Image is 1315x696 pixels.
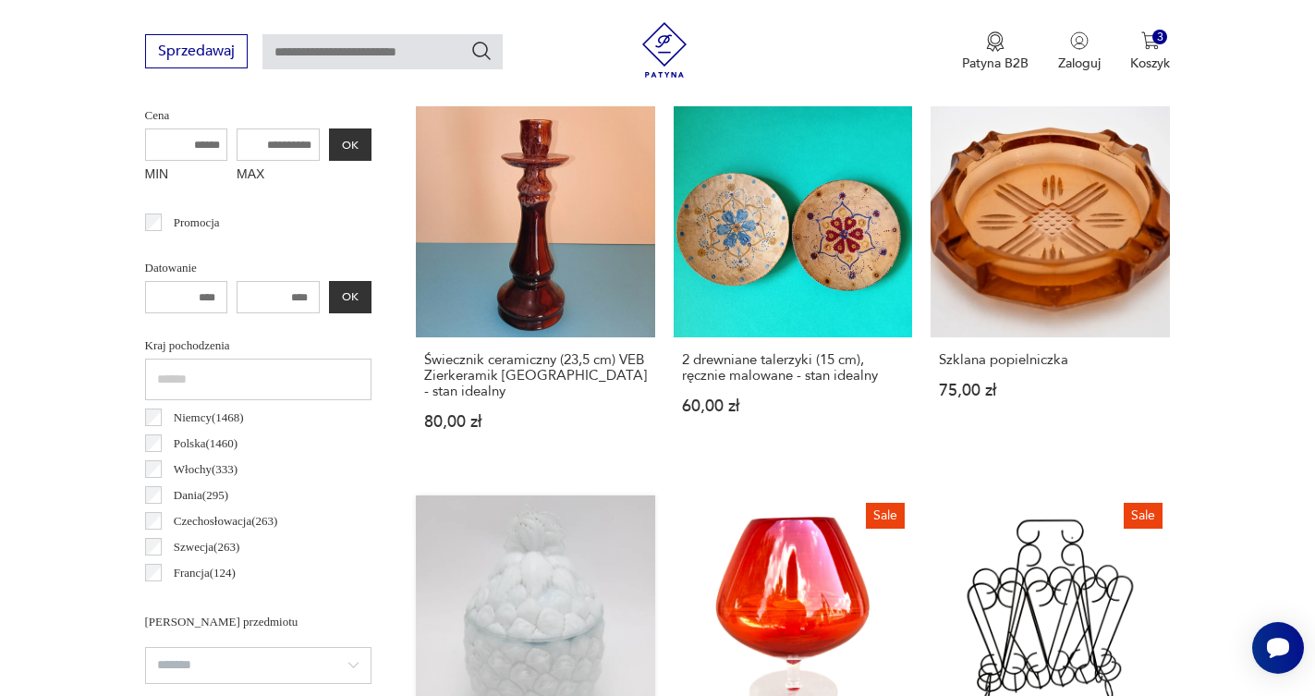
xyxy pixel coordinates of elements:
button: OK [329,281,371,313]
div: 3 [1152,30,1168,45]
a: 2 drewniane talerzyki (15 cm), ręcznie malowane - stan idealny2 drewniane talerzyki (15 cm), ręcz... [674,98,913,466]
p: Włochy ( 333 ) [174,459,237,480]
p: Kraj pochodzenia [145,336,371,356]
p: [PERSON_NAME] przedmiotu [145,612,371,632]
label: MIN [145,161,228,190]
button: Zaloguj [1058,31,1101,72]
a: Świecznik ceramiczny (23,5 cm) VEB Zierkeramik Germany - stan idealnyŚwiecznik ceramiczny (23,5 c... [416,98,655,466]
p: Czechosłowacja ( 263 ) [174,511,278,531]
p: Patyna B2B [962,55,1029,72]
p: Francja ( 124 ) [174,563,236,583]
label: MAX [237,161,320,190]
a: Ikona medaluPatyna B2B [962,31,1029,72]
p: Polska ( 1460 ) [174,433,237,454]
img: Patyna - sklep z meblami i dekoracjami vintage [637,22,692,78]
h3: Świecznik ceramiczny (23,5 cm) VEB Zierkeramik [GEOGRAPHIC_DATA] - stan idealny [424,352,647,399]
p: Niemcy ( 1468 ) [174,408,244,428]
img: Ikonka użytkownika [1070,31,1089,50]
p: [GEOGRAPHIC_DATA] ( 101 ) [174,589,323,609]
img: Ikona koszyka [1141,31,1160,50]
p: Dania ( 295 ) [174,485,228,506]
p: Szwecja ( 263 ) [174,537,240,557]
p: Promocja [174,213,220,233]
p: Datowanie [145,258,371,278]
button: 3Koszyk [1130,31,1170,72]
a: Sprzedawaj [145,46,248,59]
p: 80,00 zł [424,414,647,430]
h3: 2 drewniane talerzyki (15 cm), ręcznie malowane - stan idealny [682,352,905,384]
button: OK [329,128,371,161]
iframe: Smartsupp widget button [1252,622,1304,674]
h3: Szklana popielniczka [939,352,1162,368]
button: Sprzedawaj [145,34,248,68]
img: Ikona medalu [986,31,1005,52]
p: Zaloguj [1058,55,1101,72]
p: Cena [145,105,371,126]
button: Szukaj [470,40,493,62]
p: 60,00 zł [682,398,905,414]
p: Koszyk [1130,55,1170,72]
p: 75,00 zł [939,383,1162,398]
button: Patyna B2B [962,31,1029,72]
a: Szklana popielniczkaSzklana popielniczka75,00 zł [931,98,1170,466]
